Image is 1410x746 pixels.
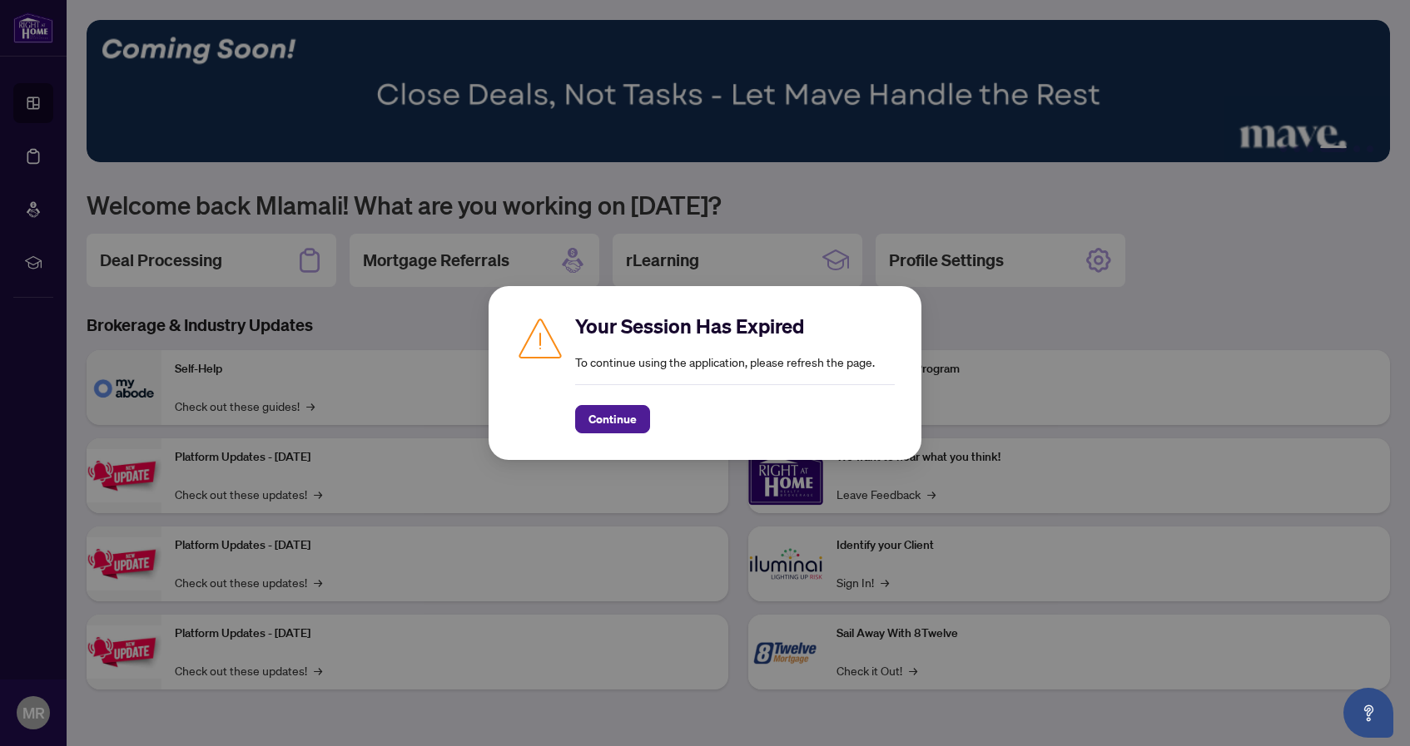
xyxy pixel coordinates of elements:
[575,313,895,339] h2: Your Session Has Expired
[1343,688,1393,738] button: Open asap
[575,405,650,433] button: Continue
[575,313,895,433] div: To continue using the application, please refresh the page.
[515,313,565,363] img: Caution icon
[588,406,637,432] span: Continue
